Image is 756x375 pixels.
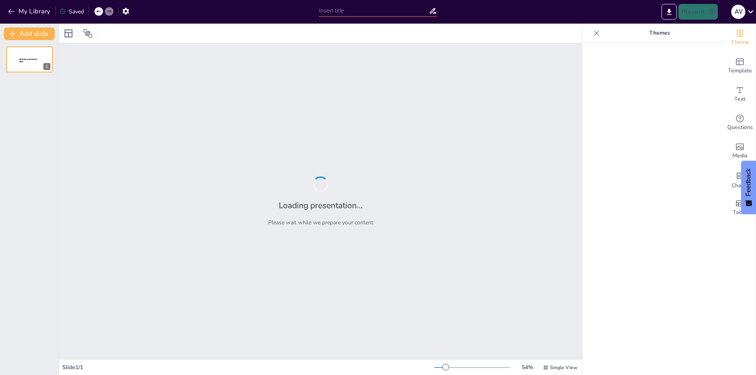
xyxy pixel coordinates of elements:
span: Media [732,151,748,160]
span: Single View [550,364,577,371]
div: Get real-time input from your audience [724,109,756,137]
button: My Library [6,5,54,18]
span: Theme [731,38,749,47]
div: Layout [62,27,75,40]
input: Insert title [319,5,429,17]
span: Feedback [745,168,752,196]
button: Feedback - Show survey [741,161,756,214]
span: Sendsteps presentation editor [19,58,37,63]
span: Template [728,67,752,75]
div: Add text boxes [724,80,756,109]
button: A V [731,4,745,20]
p: Please wait while we prepare your content [268,219,373,226]
div: Add a table [724,194,756,222]
span: Charts [732,181,748,190]
div: Add images, graphics, shapes or video [724,137,756,165]
span: Position [83,29,93,38]
button: Add slide [4,28,55,40]
div: 1 [6,46,53,72]
div: A V [731,5,745,19]
span: Table [733,208,747,217]
div: Saved [59,8,84,15]
span: Questions [727,123,753,132]
p: Themes [603,24,716,42]
div: 1 [43,63,50,70]
button: Cannot delete last slide [41,49,50,58]
div: Change the overall theme [724,24,756,52]
div: Add charts and graphs [724,165,756,194]
button: Duplicate Slide [30,49,39,58]
span: Text [734,95,745,103]
button: Present [678,4,718,20]
div: Slide 1 / 1 [62,364,434,371]
div: 54 % [518,364,537,371]
button: Export to PowerPoint [661,4,677,20]
div: Add ready made slides [724,52,756,80]
h2: Loading presentation... [279,200,363,211]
